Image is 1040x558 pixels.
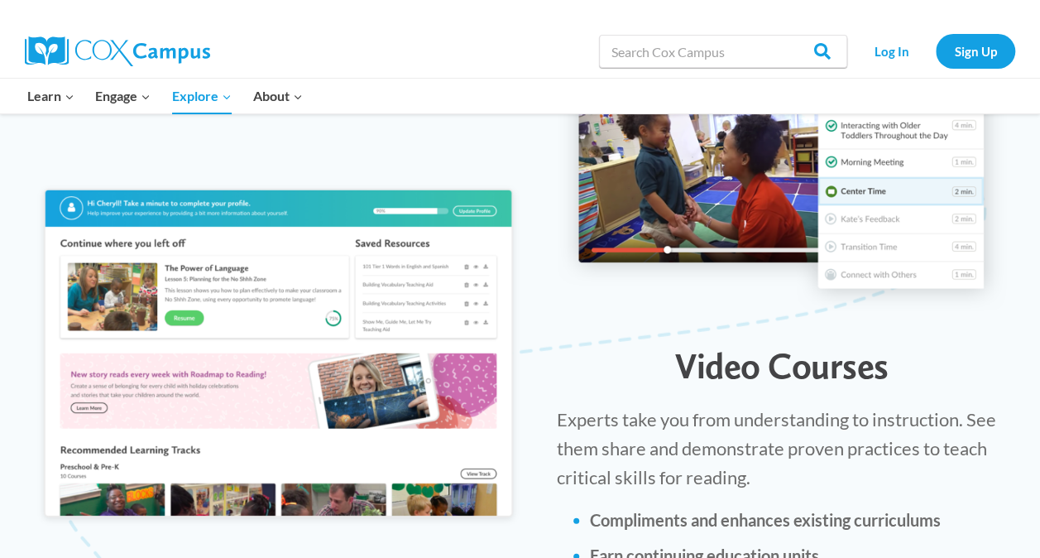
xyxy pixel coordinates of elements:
span: Experts take you from understanding to instruction. See them share and demonstrate proven practic... [557,408,996,488]
a: Sign Up [936,34,1015,68]
img: Cox Campus [25,36,210,66]
button: Child menu of About [242,79,314,113]
a: Log In [855,34,927,68]
span: Video Courses [675,344,889,387]
nav: Primary Navigation [17,79,313,113]
button: Child menu of Learn [17,79,85,113]
nav: Secondary Navigation [855,34,1015,68]
img: course-video-preview [557,36,1007,312]
button: Child menu of Engage [85,79,162,113]
strong: Compliments and enhances existing curriculums [590,510,941,530]
button: Child menu of Explore [161,79,242,113]
img: course-preview [33,180,524,531]
input: Search Cox Campus [599,35,847,68]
